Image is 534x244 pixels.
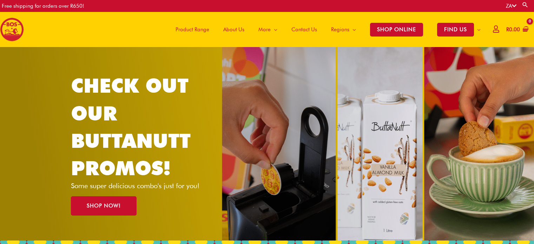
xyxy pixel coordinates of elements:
[163,12,488,47] nav: Site Navigation
[522,1,529,8] a: Search button
[216,12,251,47] a: About Us
[363,12,430,47] a: SHOP ONLINE
[169,12,216,47] a: Product Range
[87,203,121,209] span: SHOP NOW!
[284,12,324,47] a: Contact Us
[324,12,363,47] a: Regions
[251,12,284,47] a: More
[506,3,516,9] a: ZA
[176,19,209,40] span: Product Range
[71,196,137,216] a: SHOP NOW!
[291,19,317,40] span: Contact Us
[223,19,244,40] span: About Us
[437,23,474,37] span: FIND US
[71,182,212,189] p: Some super delicious combo's just for you!
[370,23,423,37] span: SHOP ONLINE
[258,19,271,40] span: More
[505,22,529,38] a: View Shopping Cart, empty
[71,74,191,180] a: CHECK OUT OUR BUTTANUTT PROMOS!
[506,26,520,33] bdi: 0.00
[331,19,349,40] span: Regions
[506,26,509,33] span: R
